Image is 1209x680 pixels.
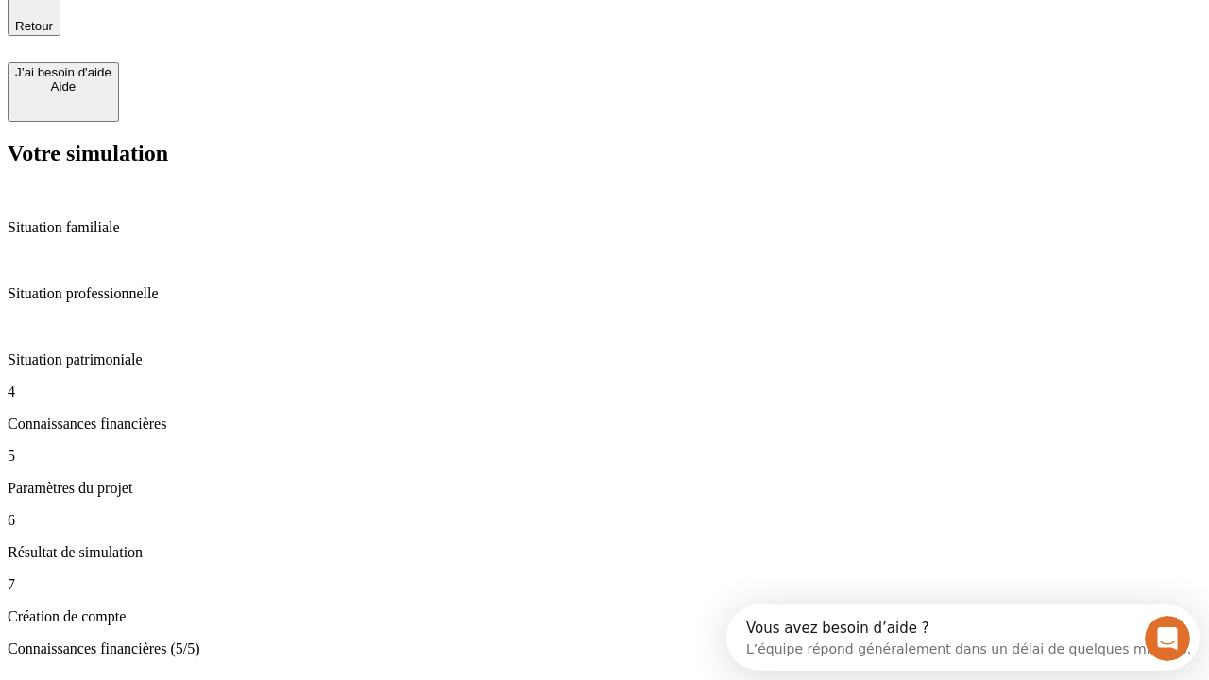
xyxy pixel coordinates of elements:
p: Paramètres du projet [8,480,1201,497]
p: 5 [8,448,1201,465]
p: Résultat de simulation [8,544,1201,561]
iframe: Intercom live chat [1145,616,1190,661]
p: 6 [8,512,1201,529]
div: Aide [15,79,111,93]
p: 7 [8,576,1201,593]
p: Connaissances financières [8,416,1201,433]
p: Situation professionnelle [8,285,1201,302]
iframe: Intercom live chat discovery launcher [726,604,1200,671]
button: J’ai besoin d'aideAide [8,62,119,122]
div: L’équipe répond généralement dans un délai de quelques minutes. [20,31,465,51]
p: Situation patrimoniale [8,351,1201,368]
p: Situation familiale [8,219,1201,236]
p: Création de compte [8,608,1201,625]
h2: Votre simulation [8,141,1201,166]
p: Connaissances financières (5/5) [8,640,1201,657]
div: Ouvrir le Messenger Intercom [8,8,520,59]
div: Vous avez besoin d’aide ? [20,16,465,31]
span: Retour [15,19,53,33]
div: J’ai besoin d'aide [15,65,111,79]
p: 4 [8,383,1201,400]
